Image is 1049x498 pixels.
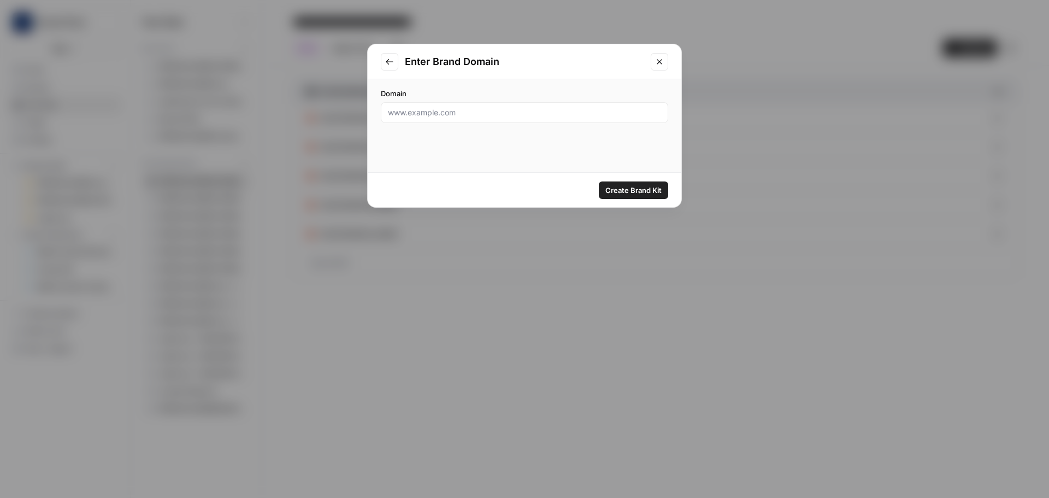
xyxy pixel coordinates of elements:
[381,53,398,71] button: Go to previous step
[388,107,661,118] input: www.example.com
[405,54,644,69] h2: Enter Brand Domain
[605,185,662,196] span: Create Brand Kit
[599,181,668,199] button: Create Brand Kit
[651,53,668,71] button: Close modal
[381,88,668,99] label: Domain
